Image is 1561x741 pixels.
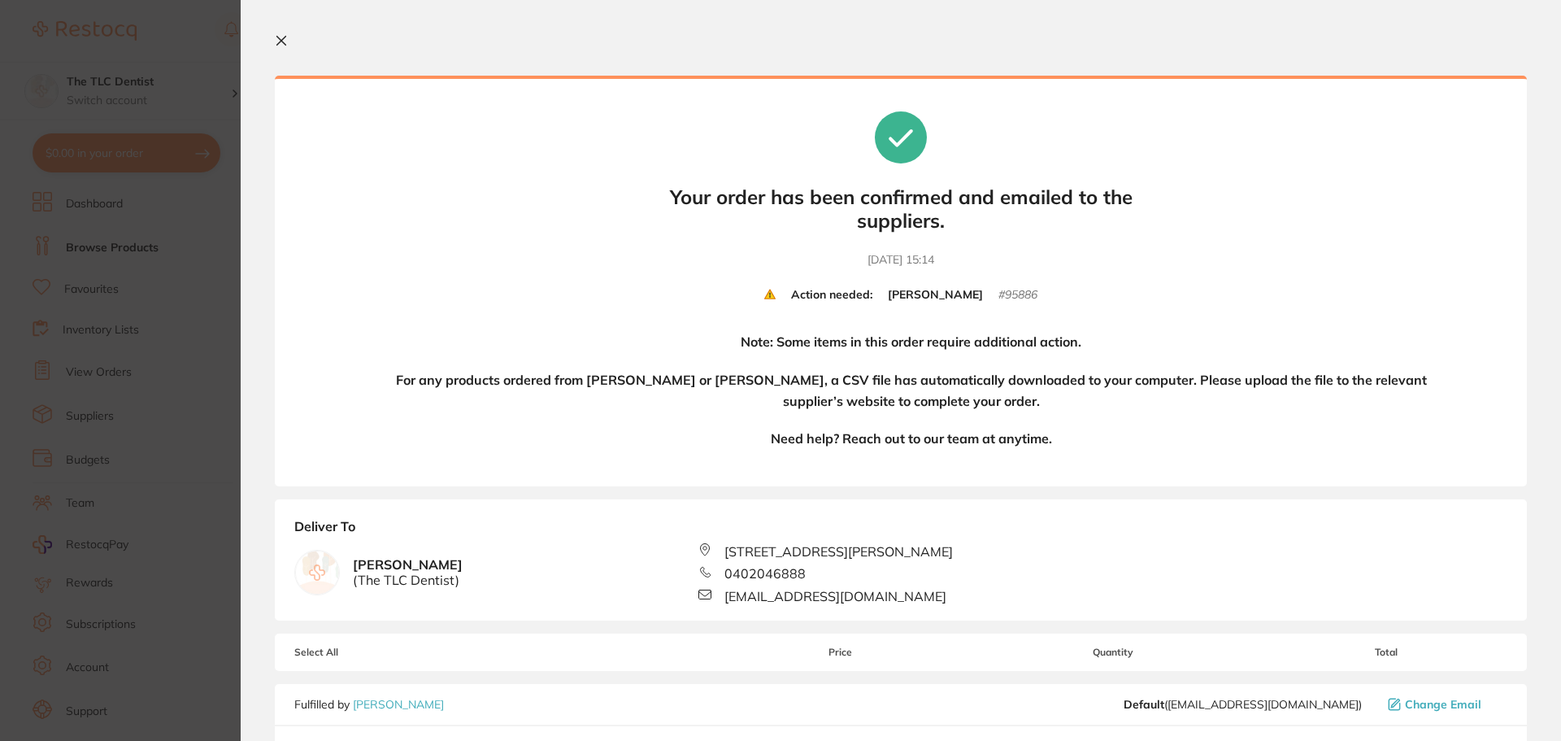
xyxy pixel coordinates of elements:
[724,544,953,559] span: [STREET_ADDRESS][PERSON_NAME]
[389,370,1433,412] h4: For any products ordered from [PERSON_NAME] or [PERSON_NAME], a CSV file has automatically downlo...
[791,288,872,303] b: Action needed:
[867,252,934,268] time: [DATE] 15:14
[294,647,457,658] span: Select All
[1265,647,1507,658] span: Total
[724,566,806,581] span: 0402046888
[353,573,463,587] span: ( The TLC Dentist )
[719,647,961,658] span: Price
[998,288,1037,303] small: # 95886
[1124,697,1164,712] b: Default
[295,551,339,595] img: empty.jpg
[888,288,983,303] b: [PERSON_NAME]
[294,698,444,711] p: Fulfilled by
[1124,698,1362,711] span: save@adamdental.com.au
[771,429,1052,450] h4: Need help? Reach out to our team at anytime.
[657,185,1145,233] b: Your order has been confirmed and emailed to the suppliers.
[353,697,444,712] a: [PERSON_NAME]
[353,557,463,587] b: [PERSON_NAME]
[741,332,1081,353] h4: Note: Some items in this order require additional action.
[724,589,946,604] span: [EMAIL_ADDRESS][DOMAIN_NAME]
[962,647,1265,658] span: Quantity
[1383,697,1507,712] button: Change Email
[1405,698,1481,711] span: Change Email
[294,519,1507,543] b: Deliver To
